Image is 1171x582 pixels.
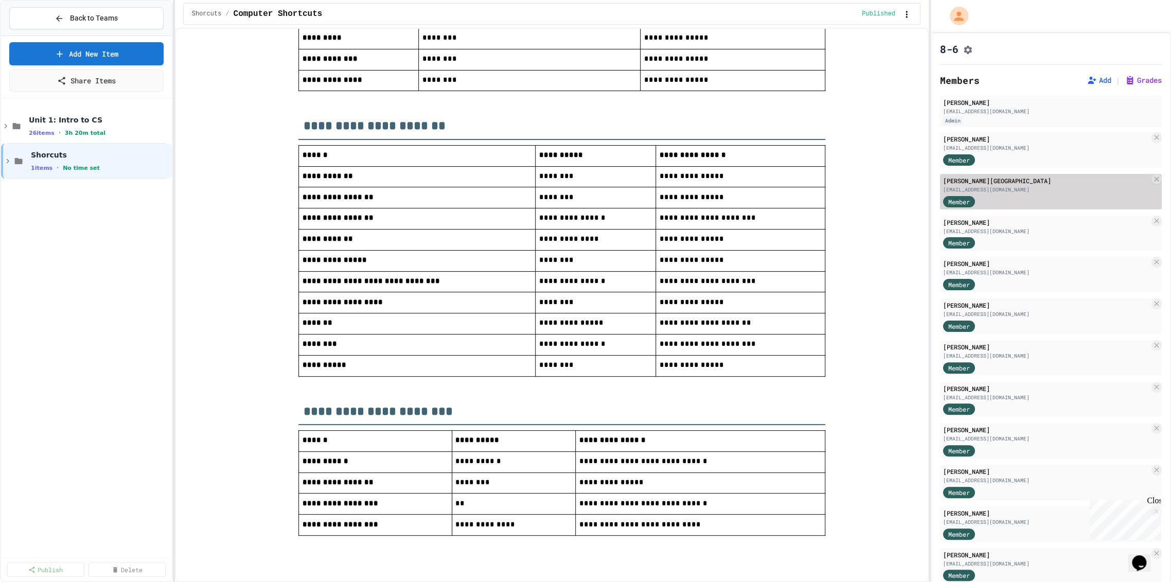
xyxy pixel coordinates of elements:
div: [PERSON_NAME] [943,301,1149,310]
span: 26 items [29,130,55,136]
div: [PERSON_NAME] [943,342,1149,351]
span: | [1115,74,1121,86]
div: My Account [939,4,971,28]
div: [EMAIL_ADDRESS][DOMAIN_NAME] [943,477,1149,484]
div: [PERSON_NAME] [943,425,1149,434]
a: Share Items [9,69,164,92]
span: Member [948,363,970,373]
div: [PERSON_NAME] [943,134,1149,144]
span: Member [948,322,970,331]
button: Assignment Settings [963,43,973,55]
span: Back to Teams [70,13,118,24]
span: Member [948,280,970,289]
span: Shorcuts [31,150,170,160]
span: Member [948,197,970,206]
div: [PERSON_NAME] [943,384,1149,393]
div: [EMAIL_ADDRESS][DOMAIN_NAME] [943,435,1149,443]
span: Member [948,238,970,248]
div: [PERSON_NAME][GEOGRAPHIC_DATA] [943,176,1149,185]
button: Add [1087,75,1111,85]
span: Shorcuts [192,10,222,18]
iframe: chat widget [1086,496,1161,540]
div: Chat with us now!Close [4,4,71,65]
span: Member [948,488,970,497]
span: No time set [63,165,100,171]
div: [PERSON_NAME] [943,98,1159,107]
div: Admin [943,116,963,125]
span: / [225,10,229,18]
a: Publish [7,562,84,577]
h1: 8-6 [940,42,959,56]
span: 3h 20m total [65,130,105,136]
span: Member [948,446,970,455]
span: Published [862,10,895,18]
div: [EMAIL_ADDRESS][DOMAIN_NAME] [943,394,1149,401]
h2: Members [940,73,980,87]
div: [EMAIL_ADDRESS][DOMAIN_NAME] [943,186,1149,193]
div: [EMAIL_ADDRESS][DOMAIN_NAME] [943,560,1149,568]
div: [EMAIL_ADDRESS][DOMAIN_NAME] [943,352,1149,360]
div: [PERSON_NAME] [943,218,1149,227]
iframe: chat widget [1128,541,1161,572]
div: [EMAIL_ADDRESS][DOMAIN_NAME] [943,518,1149,526]
a: Add New Item [9,42,164,65]
span: Unit 1: Intro to CS [29,115,170,125]
span: Computer Shortcuts [233,8,322,20]
span: 1 items [31,165,52,171]
span: • [57,164,59,172]
div: [PERSON_NAME] [943,508,1149,518]
span: Member [948,155,970,165]
span: Member [948,530,970,539]
div: [EMAIL_ADDRESS][DOMAIN_NAME] [943,310,1149,318]
div: [PERSON_NAME] [943,550,1149,559]
div: [EMAIL_ADDRESS][DOMAIN_NAME] [943,227,1149,235]
span: • [59,129,61,137]
button: Back to Teams [9,7,164,29]
button: Grades [1125,75,1162,85]
div: [EMAIL_ADDRESS][DOMAIN_NAME] [943,108,1159,115]
span: Member [948,571,970,580]
div: [PERSON_NAME] [943,259,1149,268]
a: Delete [88,562,166,577]
div: [EMAIL_ADDRESS][DOMAIN_NAME] [943,269,1149,276]
span: Member [948,404,970,414]
div: [EMAIL_ADDRESS][DOMAIN_NAME] [943,144,1149,152]
div: [PERSON_NAME] [943,467,1149,476]
div: Content is published and visible to students [862,10,899,18]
